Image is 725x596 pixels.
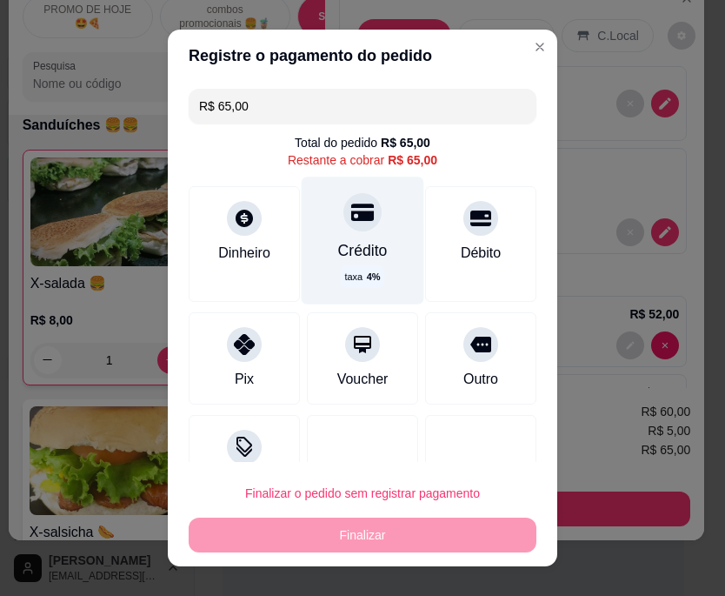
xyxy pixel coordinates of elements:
[344,270,380,285] p: taxa
[168,30,557,82] header: Registre o pagamento do pedido
[337,369,389,390] div: Voucher
[526,33,554,61] button: Close
[295,134,430,151] div: Total do pedido
[218,243,270,264] div: Dinheiro
[463,369,498,390] div: Outro
[367,270,381,285] span: 4 %
[461,243,501,264] div: Débito
[199,89,526,124] input: Ex.: hambúrguer de cordeiro
[189,476,536,511] button: Finalizar o pedido sem registrar pagamento
[388,151,437,169] div: R$ 65,00
[288,151,437,169] div: Restante a cobrar
[235,369,254,390] div: Pix
[338,239,388,262] div: Crédito
[381,134,430,151] div: R$ 65,00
